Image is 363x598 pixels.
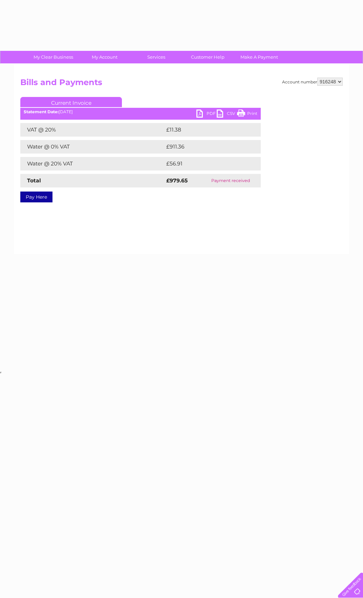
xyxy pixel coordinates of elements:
a: Pay Here [20,192,52,202]
a: Print [237,109,257,119]
a: CSV [217,109,237,119]
div: [DATE] [20,109,261,114]
a: My Account [77,51,133,63]
strong: Total [27,177,41,184]
td: Water @ 0% VAT [20,140,165,154]
td: Water @ 20% VAT [20,157,165,171]
a: Customer Help [180,51,236,63]
h2: Bills and Payments [20,78,343,91]
a: Make A Payment [231,51,287,63]
strong: £979.65 [166,177,188,184]
td: £11.38 [165,123,246,137]
b: Statement Date: [24,109,59,114]
a: Current Invoice [20,97,122,107]
a: My Clear Business [25,51,81,63]
td: £911.36 [165,140,248,154]
td: VAT @ 20% [20,123,165,137]
a: PDF [196,109,217,119]
td: Payment received [200,174,261,187]
td: £56.91 [165,157,247,171]
a: Services [128,51,184,63]
div: Account number [282,78,343,86]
